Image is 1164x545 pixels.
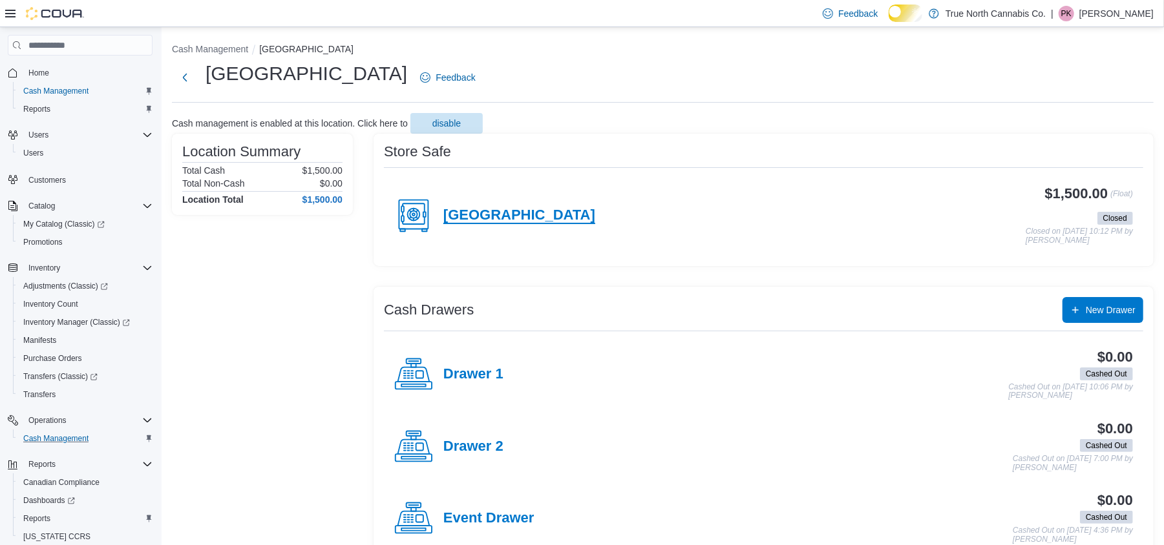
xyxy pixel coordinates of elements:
[18,145,153,161] span: Users
[182,194,244,205] h4: Location Total
[23,413,153,428] span: Operations
[1097,493,1133,508] h3: $0.00
[23,335,56,345] span: Manifests
[13,429,158,447] button: Cash Management
[172,44,248,54] button: Cash Management
[23,371,98,382] span: Transfers (Classic)
[1051,6,1053,21] p: |
[1013,455,1133,472] p: Cashed Out on [DATE] 7:00 PM by [PERSON_NAME]
[838,7,878,20] span: Feedback
[818,1,883,26] a: Feedback
[13,313,158,331] a: Inventory Manager (Classic)
[182,144,301,159] h3: Location Summary
[23,260,65,276] button: Inventory
[1061,6,1072,21] span: PK
[172,118,408,129] p: Cash management is enabled at this location. Click here to
[1063,297,1143,323] button: New Drawer
[443,207,595,224] h4: [GEOGRAPHIC_DATA]
[23,317,130,327] span: Inventory Manager (Classic)
[28,130,48,140] span: Users
[18,234,153,250] span: Promotions
[23,65,54,81] a: Home
[8,58,153,543] nav: Complex example
[1026,227,1133,245] p: Closed on [DATE] 10:12 PM by [PERSON_NAME]
[1080,367,1133,380] span: Cashed Out
[13,144,158,162] button: Users
[18,83,94,99] a: Cash Management
[384,144,451,159] h3: Store Safe
[13,473,158,491] button: Canadian Compliance
[1059,6,1074,21] div: Parker Kennedy
[13,386,158,404] button: Transfers
[1097,421,1133,437] h3: $0.00
[13,100,158,118] button: Reports
[23,477,100,488] span: Canadian Compliance
[23,353,82,364] span: Purchase Orders
[18,296,153,312] span: Inventory Count
[172,43,1154,58] nav: An example of EuiBreadcrumbs
[1080,439,1133,452] span: Cashed Out
[18,314,135,330] a: Inventory Manager (Classic)
[23,457,61,472] button: Reports
[18,296,83,312] a: Inventory Count
[23,495,75,506] span: Dashboards
[1013,526,1133,544] p: Cashed Out on [DATE] 4:36 PM by [PERSON_NAME]
[13,509,158,528] button: Reports
[946,6,1046,21] p: True North Cannabis Co.
[23,86,89,96] span: Cash Management
[18,278,153,294] span: Adjustments (Classic)
[302,194,343,205] h4: $1,500.00
[23,127,54,143] button: Users
[18,431,153,446] span: Cash Management
[18,333,61,348] a: Manifests
[23,127,153,143] span: Users
[1086,440,1127,451] span: Cashed Out
[26,7,84,20] img: Cova
[443,366,503,383] h4: Drawer 1
[3,259,158,277] button: Inventory
[18,387,61,402] a: Transfers
[13,491,158,509] a: Dashboards
[18,351,87,366] a: Purchase Orders
[18,431,94,446] a: Cash Management
[23,198,153,214] span: Catalog
[443,510,534,527] h4: Event Drawer
[28,175,66,185] span: Customers
[13,233,158,251] button: Promotions
[432,117,461,130] span: disable
[18,511,56,526] a: Reports
[23,389,56,400] span: Transfers
[415,65,480,90] a: Feedback
[3,455,158,473] button: Reports
[18,369,153,384] span: Transfers (Classic)
[889,5,923,21] input: Dark Mode
[13,277,158,295] a: Adjustments (Classic)
[23,433,89,444] span: Cash Management
[18,475,105,490] a: Canadian Compliance
[1086,368,1127,380] span: Cashed Out
[1080,511,1133,524] span: Cashed Out
[23,219,105,229] span: My Catalog (Classic)
[18,216,110,232] a: My Catalog (Classic)
[172,65,198,90] button: Next
[28,201,55,211] span: Catalog
[1086,511,1127,523] span: Cashed Out
[23,104,50,114] span: Reports
[23,65,153,81] span: Home
[3,197,158,215] button: Catalog
[13,367,158,386] a: Transfers (Classic)
[384,302,474,318] h3: Cash Drawers
[3,411,158,429] button: Operations
[13,349,158,367] button: Purchase Orders
[18,493,153,508] span: Dashboards
[18,387,153,402] span: Transfers
[206,61,407,87] h1: [GEOGRAPHIC_DATA]
[13,82,158,100] button: Cash Management
[23,513,50,524] span: Reports
[18,369,103,384] a: Transfers (Classic)
[1103,212,1127,224] span: Closed
[3,126,158,144] button: Users
[23,281,108,291] span: Adjustments (Classic)
[23,171,153,187] span: Customers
